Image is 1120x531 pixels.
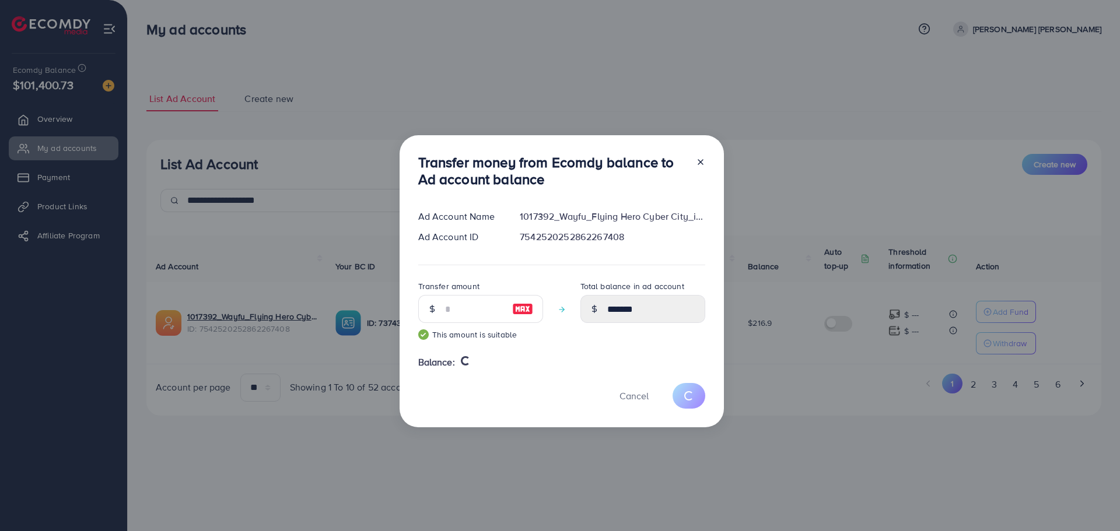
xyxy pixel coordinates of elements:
[619,389,649,402] span: Cancel
[418,280,480,292] label: Transfer amount
[510,230,714,244] div: 7542520252862267408
[418,356,455,369] span: Balance:
[1070,479,1111,522] iframe: Chat
[418,329,543,340] small: This amount is suitable
[418,329,429,340] img: guide
[605,383,663,408] button: Cancel
[409,230,511,244] div: Ad Account ID
[512,302,533,316] img: image
[409,210,511,223] div: Ad Account Name
[510,210,714,223] div: 1017392_Wayfu_Flying Hero Cyber City_iOS
[418,154,687,188] h3: Transfer money from Ecomdy balance to Ad account balance
[580,280,684,292] label: Total balance in ad account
